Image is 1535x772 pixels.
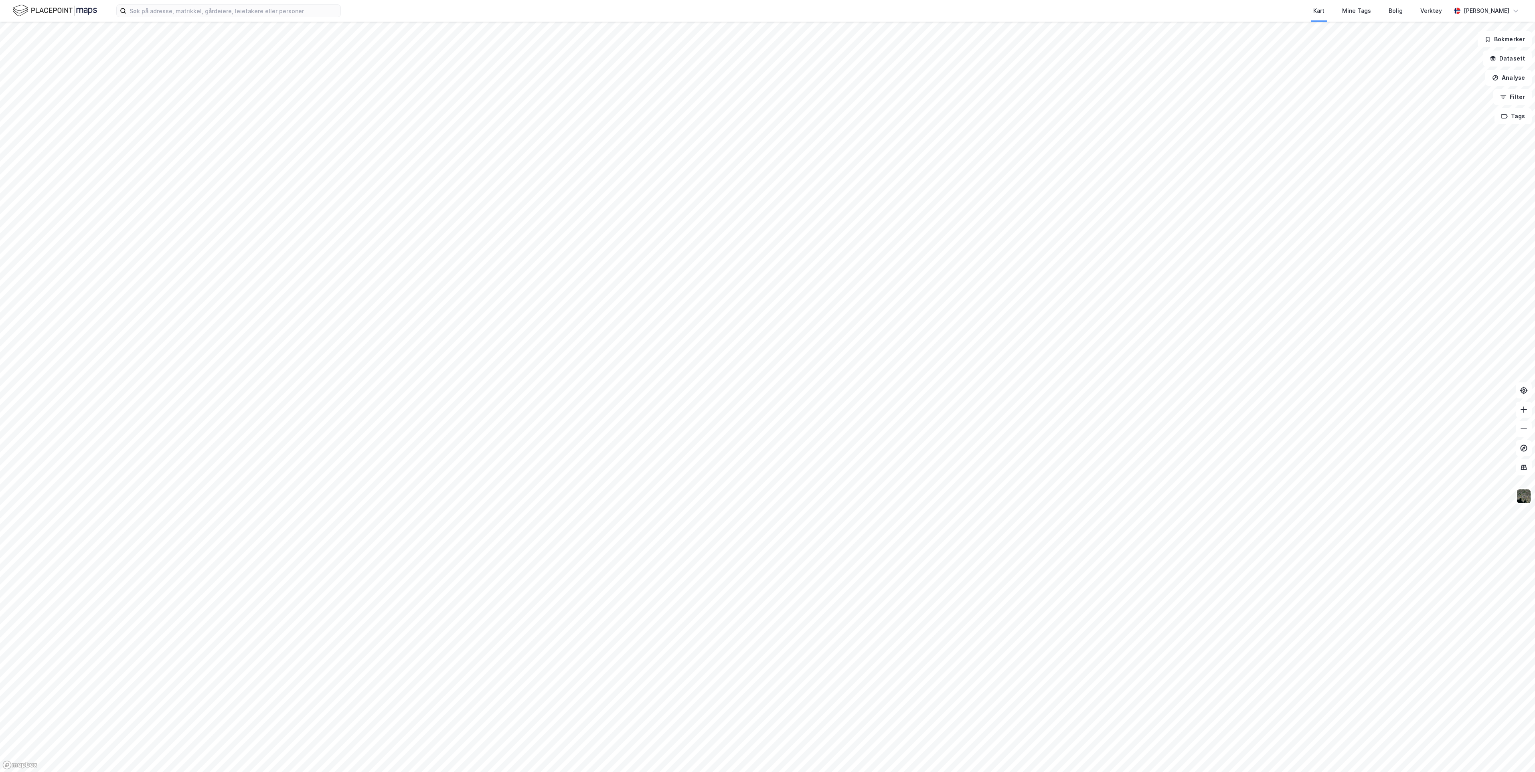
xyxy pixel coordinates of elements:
div: Kart [1313,6,1324,16]
img: logo.f888ab2527a4732fd821a326f86c7f29.svg [13,4,97,18]
div: Mine Tags [1342,6,1371,16]
input: Søk på adresse, matrikkel, gårdeiere, leietakere eller personer [126,5,340,17]
div: [PERSON_NAME] [1464,6,1509,16]
iframe: Chat Widget [1495,734,1535,772]
div: Bolig [1389,6,1403,16]
div: Verktøy [1420,6,1442,16]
